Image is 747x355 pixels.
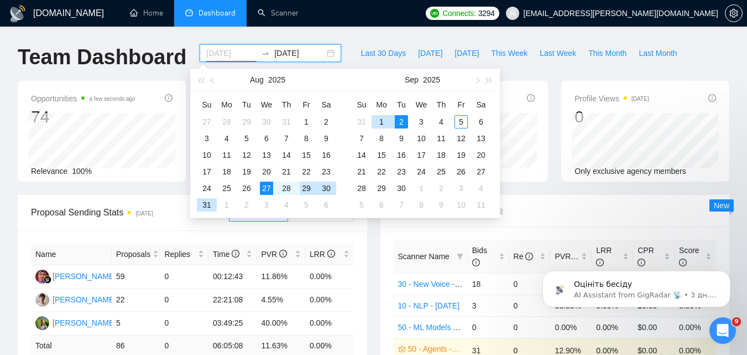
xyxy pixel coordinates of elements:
div: 12 [240,148,253,162]
span: info-circle [472,259,480,266]
p: Message from AI Assistant from GigRadar 📡, sent 3 дн. тому [48,43,191,53]
span: Score [679,246,699,267]
div: 18 [220,165,233,178]
span: 3294 [478,7,495,19]
div: 3 [455,182,468,195]
td: 2025-09-17 [411,147,431,163]
button: 2025 [268,69,285,91]
td: 0 [160,289,208,312]
th: Su [197,96,217,114]
div: 31 [355,115,368,128]
td: 3 [468,295,509,316]
div: 8 [300,132,313,145]
a: MK[PERSON_NAME] [35,318,116,327]
div: 30 [395,182,408,195]
td: 2025-08-21 [276,163,296,180]
span: Replies [164,248,196,260]
td: 0.00% [550,316,592,338]
div: 5 [355,198,368,212]
td: 2025-08-05 [237,130,257,147]
span: 9 [732,317,741,326]
div: 11 [435,132,448,145]
th: Sa [316,96,336,114]
div: 26 [455,165,468,178]
td: 2025-08-20 [257,163,276,180]
td: 2025-09-16 [391,147,411,163]
div: 2 [395,115,408,128]
span: Connects: [442,7,476,19]
th: Proposals [112,244,160,265]
td: 2025-09-26 [451,163,471,180]
td: 5 [112,312,160,335]
div: 17 [200,165,213,178]
span: [DATE] [418,47,442,59]
div: 28 [220,115,233,128]
button: Last Month [633,44,683,62]
td: 2025-10-04 [471,180,491,197]
div: 21 [355,165,368,178]
img: OH [35,293,49,307]
td: 2025-08-15 [296,147,316,163]
th: Su [352,96,372,114]
td: 2025-10-05 [352,197,372,213]
div: 9 [320,132,333,145]
th: Th [431,96,451,114]
td: 2025-09-04 [431,114,451,130]
div: 25 [220,182,233,195]
div: 8 [375,132,388,145]
td: 2025-08-14 [276,147,296,163]
div: 24 [200,182,213,195]
div: 6 [474,115,488,128]
div: 5 [455,115,468,128]
div: 0 [574,106,649,127]
td: 2025-09-06 [316,197,336,213]
span: Last Month [639,47,677,59]
th: Fr [451,96,471,114]
iframe: Intercom live chat [709,317,736,344]
img: Profile image for AI Assistant from GigRadar 📡 [25,33,43,51]
div: 9 [435,198,448,212]
div: 29 [240,115,253,128]
div: 21 [280,165,293,178]
td: 2025-10-03 [451,180,471,197]
td: $0.00 [633,316,675,338]
td: 59 [112,265,160,289]
span: Opportunities [31,92,135,105]
td: 00:12:43 [208,265,257,289]
th: Sa [471,96,491,114]
td: 2025-08-25 [217,180,237,197]
td: 2025-09-29 [372,180,391,197]
div: 2 [435,182,448,195]
td: 2025-08-24 [197,180,217,197]
td: 2025-08-13 [257,147,276,163]
input: Start date [206,47,257,59]
th: Name [31,244,112,265]
div: 14 [280,148,293,162]
div: 14 [355,148,368,162]
td: 18 [468,273,509,295]
td: 2025-10-10 [451,197,471,213]
td: 2025-10-06 [372,197,391,213]
div: 30 [320,182,333,195]
button: This Week [485,44,534,62]
td: 03:49:25 [208,312,257,335]
div: 7 [355,132,368,145]
td: 2025-09-24 [411,163,431,180]
div: 7 [395,198,408,212]
td: 2025-09-19 [451,147,471,163]
div: [PERSON_NAME] [53,270,116,282]
td: 2025-09-27 [471,163,491,180]
span: to [261,49,270,58]
span: info-circle [232,250,239,258]
a: 30 - New Voice - [DATE] [398,280,482,289]
div: 4 [280,198,293,212]
button: setting [725,4,743,22]
td: 2025-09-21 [352,163,372,180]
a: SM[PERSON_NAME] [35,271,116,280]
span: Only exclusive agency members [574,167,686,176]
span: filter [457,253,463,260]
div: 17 [415,148,428,162]
td: 0.00% [305,265,354,289]
div: 2 [320,115,333,128]
span: [DATE] [455,47,479,59]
